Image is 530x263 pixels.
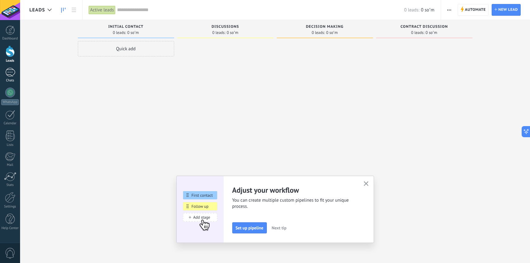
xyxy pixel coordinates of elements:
span: 0 soʻm [127,31,139,35]
h2: Adjust your workflow [232,185,356,195]
span: Initial contact [108,25,143,29]
span: 0 leads: [404,7,419,13]
span: Leads [29,7,45,13]
div: Initial contact [81,25,171,30]
div: Lists [1,143,19,147]
a: Automate [458,4,489,16]
button: More [445,4,454,16]
div: Quick add [78,41,174,56]
span: 0 leads: [113,31,126,35]
div: Stats [1,183,19,187]
span: Discussions [212,25,239,29]
span: New lead [498,4,518,15]
span: Contract discussion [401,25,448,29]
span: 0 leads: [411,31,424,35]
div: Calendar [1,121,19,125]
div: Contract discussion [379,25,469,30]
div: Help Center [1,226,19,230]
div: Discussions [180,25,271,30]
div: Chats [1,79,19,83]
span: Next tip [272,226,287,230]
a: New lead [492,4,521,16]
div: Decision making [280,25,370,30]
span: Decision making [306,25,344,29]
div: WhatsApp [1,99,19,105]
a: List [69,4,79,16]
span: Set up pipeline [236,226,263,230]
span: 0 soʻm [426,31,437,35]
div: Mail [1,163,19,167]
div: Active leads [89,6,116,14]
span: 0 soʻm [421,7,434,13]
span: You can create multiple custom pipelines to fit your unique process. [232,197,356,210]
div: Leads [1,59,19,63]
span: 0 leads: [212,31,225,35]
span: Automate [465,4,486,15]
button: Next tip [269,223,289,232]
div: Dashboard [1,37,19,41]
span: 0 leads: [312,31,325,35]
div: Settings [1,205,19,209]
button: Set up pipeline [232,222,267,233]
a: Leads [58,4,69,16]
span: 0 soʻm [227,31,238,35]
span: 0 soʻm [326,31,338,35]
